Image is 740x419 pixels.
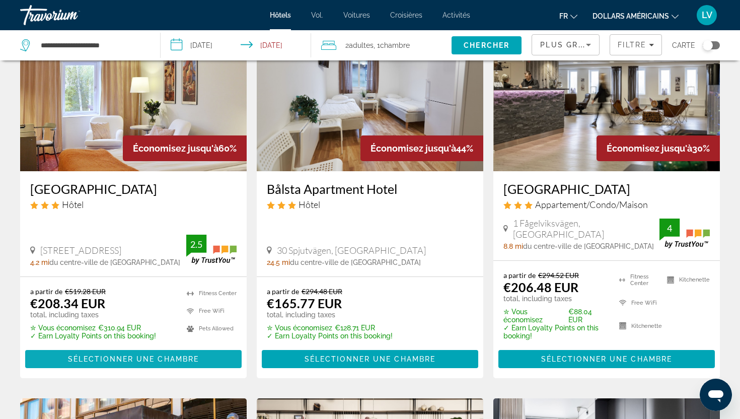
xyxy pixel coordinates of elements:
[182,322,237,335] li: Pets Allowed
[267,296,342,311] ins: €165.77 EUR
[694,5,720,26] button: Menu utilisateur
[345,38,374,52] span: 2
[452,36,522,54] button: Search
[30,311,156,319] p: total, including taxes
[65,287,106,296] del: €519.28 EUR
[267,287,299,296] span: a partir de
[133,143,218,154] span: Économisez jusqu'à
[123,135,247,161] div: 60%
[618,41,646,49] span: Filtre
[40,38,145,53] input: Search hotel destination
[343,11,370,19] a: Voitures
[593,12,669,20] font: dollars américains
[299,199,320,210] span: Hôtel
[503,308,607,324] p: €88.04 EUR
[62,199,84,210] span: Hôtel
[267,324,332,332] span: ✮ Vous économisez
[597,135,720,161] div: 30%
[277,245,426,256] span: 30 Spjutvägen, [GEOGRAPHIC_DATA]
[267,311,393,319] p: total, including taxes
[267,258,290,266] span: 24.5 mi
[535,199,648,210] span: Appartement/Condo/Maison
[267,199,473,210] div: 3 star Hotel
[305,355,435,363] span: Sélectionner une chambre
[672,38,695,52] span: Carte
[503,271,536,280] span: a partir de
[20,10,247,171] img: Ariston Hotell
[267,181,473,196] a: Bålsta Apartment Hotel
[349,41,374,49] span: Adultes
[559,9,577,23] button: Changer de langue
[270,11,291,19] a: Hôtels
[498,350,715,368] button: Sélectionner une chambre
[702,10,712,20] font: LV
[607,143,692,154] span: Économisez jusqu'à
[20,2,121,28] a: Travorium
[614,271,662,289] li: Fitness Center
[30,181,237,196] a: [GEOGRAPHIC_DATA]
[503,324,607,340] p: ✓ Earn Loyalty Points on this booking!
[523,242,654,250] span: du centre-ville de [GEOGRAPHIC_DATA]
[614,317,662,335] li: Kitchenette
[182,287,237,300] li: Fitness Center
[498,352,715,363] a: Sélectionner une chambre
[30,287,62,296] span: a partir de
[614,294,662,312] li: Free WiFi
[267,324,393,332] p: €128.71 EUR
[25,352,242,363] a: Sélectionner une chambre
[30,324,156,332] p: €310.94 EUR
[541,355,672,363] span: Sélectionner une chambre
[493,10,720,171] img: Slagsta Gate Hotell
[68,355,199,363] span: Sélectionner une chambre
[610,34,662,55] button: Filters
[593,9,679,23] button: Changer de devise
[182,305,237,317] li: Free WiFi
[257,10,483,171] img: Bålsta Apartment Hotel
[30,332,156,340] p: ✓ Earn Loyalty Points on this booking!
[311,11,323,19] a: Vol.
[503,295,607,303] p: total, including taxes
[503,242,523,250] span: 8.8 mi
[262,352,478,363] a: Sélectionner une chambre
[659,222,680,234] div: 4
[503,181,710,196] a: [GEOGRAPHIC_DATA]
[662,271,710,289] li: Kitchenette
[302,287,342,296] del: €294.48 EUR
[700,379,732,411] iframe: Bouton de lancement de la fenêtre de messagerie
[503,280,578,295] ins: €206.48 EUR
[540,39,591,51] mat-select: Sort by
[40,245,121,256] span: [STREET_ADDRESS]
[390,11,422,19] a: Croisières
[371,143,456,154] span: Économisez jusqu'à
[161,30,311,60] button: Select check in and out date
[49,258,180,266] span: du centre-ville de [GEOGRAPHIC_DATA]
[30,199,237,210] div: 3 star Hotel
[262,350,478,368] button: Sélectionner une chambre
[464,41,509,49] span: Chercher
[290,258,421,266] span: du centre-ville de [GEOGRAPHIC_DATA]
[30,324,96,332] span: ✮ Vous économisez
[503,308,566,324] span: ✮ Vous économisez
[380,41,410,49] span: Chambre
[442,11,470,19] a: Activités
[360,135,483,161] div: 44%
[695,41,720,50] button: Toggle map
[267,332,393,340] p: ✓ Earn Loyalty Points on this booking!
[513,218,659,240] span: 1 Fågelviksvägen, [GEOGRAPHIC_DATA]
[30,296,105,311] ins: €208.34 EUR
[538,271,579,280] del: €294.52 EUR
[503,199,710,210] div: 3 star Apartment
[659,219,710,248] img: TrustYou guest rating badge
[30,258,49,266] span: 4.2 mi
[311,30,452,60] button: Travelers: 2 adults, 0 children
[374,38,410,52] span: , 1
